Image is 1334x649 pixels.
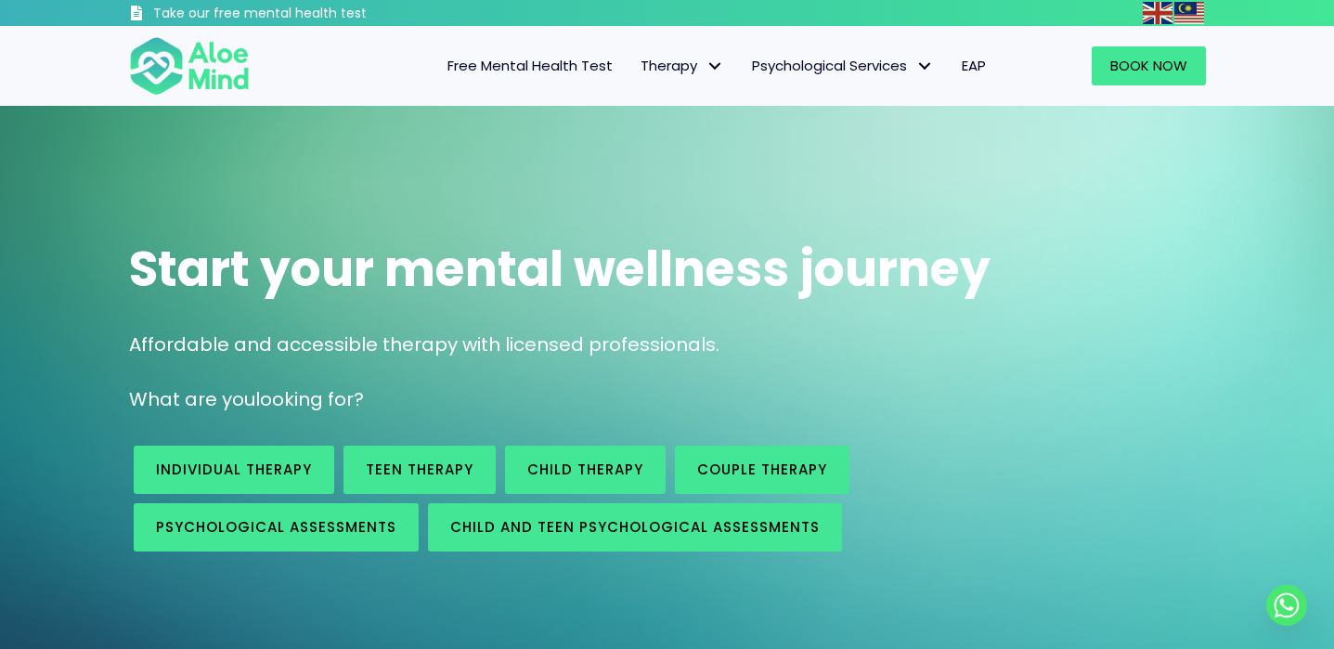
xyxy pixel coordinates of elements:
a: Child Therapy [505,446,666,494]
a: Psychological assessments [134,503,419,552]
a: Psychological ServicesPsychological Services: submenu [738,46,948,85]
span: Therapy [641,56,724,75]
span: Individual therapy [156,460,312,479]
span: looking for? [255,386,364,412]
span: Start your mental wellness journey [129,235,991,303]
span: Child Therapy [527,460,643,479]
span: Psychological Services: submenu [912,53,939,80]
span: Teen Therapy [366,460,473,479]
h3: Take our free mental health test [153,5,466,23]
nav: Menu [274,46,1000,85]
span: Child and Teen Psychological assessments [450,517,820,537]
img: Aloe mind Logo [129,35,250,97]
a: Malay [1174,2,1206,23]
a: EAP [948,46,1000,85]
span: Couple therapy [697,460,827,479]
span: What are you [129,386,255,412]
img: en [1143,2,1172,24]
span: Psychological Services [752,56,934,75]
a: TherapyTherapy: submenu [627,46,738,85]
a: Free Mental Health Test [434,46,627,85]
p: Affordable and accessible therapy with licensed professionals. [129,331,1206,358]
span: Psychological assessments [156,517,396,537]
a: Whatsapp [1266,585,1307,626]
img: ms [1174,2,1204,24]
span: Book Now [1110,56,1187,75]
span: Free Mental Health Test [447,56,613,75]
span: Therapy: submenu [702,53,729,80]
a: Child and Teen Psychological assessments [428,503,842,552]
span: EAP [962,56,986,75]
a: Take our free mental health test [129,5,466,26]
a: Individual therapy [134,446,334,494]
a: Teen Therapy [343,446,496,494]
a: Book Now [1092,46,1206,85]
a: Couple therapy [675,446,849,494]
a: English [1143,2,1174,23]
